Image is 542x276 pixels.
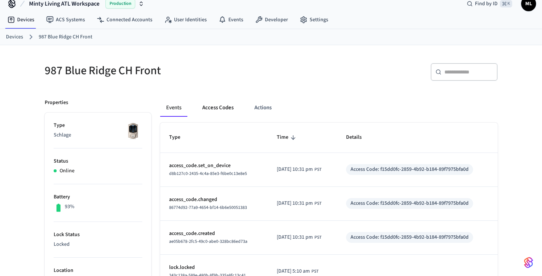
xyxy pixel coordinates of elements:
[311,268,318,275] span: PST
[314,200,321,207] span: PST
[1,13,40,26] a: Devices
[314,166,321,173] span: PST
[6,33,23,41] a: Devices
[351,200,469,207] div: Access Code: f15dd0fc-2859-4b92-b184-89f7975bfa0d
[124,122,142,140] img: Schlage Sense Smart Deadbolt with Camelot Trim, Front
[169,170,247,177] span: d8b127c0-2435-4c4a-85e3-f6be0c13e8e5
[169,230,259,238] p: access_code.created
[65,203,75,211] p: 93%
[277,166,313,173] span: [DATE] 10:31 pm
[294,13,334,26] a: Settings
[248,99,278,117] button: Actions
[54,231,142,239] p: Lock Status
[169,162,259,170] p: access_code.set_on_device
[169,264,259,272] p: lock.locked
[54,131,142,139] p: Schlage
[277,166,321,173] div: Asia/Manila
[213,13,249,26] a: Events
[249,13,294,26] a: Developer
[39,33,92,41] a: 987 Blue Ridge CH Front
[60,167,75,175] p: Online
[54,241,142,248] p: Locked
[277,132,298,143] span: Time
[524,257,533,269] img: SeamLogoGradient.69752ec5.svg
[277,267,318,275] div: Asia/Manila
[54,122,142,129] p: Type
[169,204,247,211] span: 86774d92-77a9-4654-bf14-6b6e50051383
[277,267,310,275] span: [DATE] 5:10 am
[160,99,187,117] button: Events
[314,234,321,241] span: PST
[54,267,142,275] p: Location
[54,193,142,201] p: Battery
[54,157,142,165] p: Status
[346,132,371,143] span: Details
[45,99,68,107] p: Properties
[45,63,267,78] h5: 987 Blue Ridge CH Front
[277,233,313,241] span: [DATE] 10:31 pm
[351,233,469,241] div: Access Code: f15dd0fc-2859-4b92-b184-89f7975bfa0d
[196,99,240,117] button: Access Codes
[91,13,158,26] a: Connected Accounts
[277,200,313,207] span: [DATE] 10:31 pm
[169,196,259,204] p: access_code.changed
[169,238,247,245] span: ae05b678-2fc5-49c0-abe0-328bc86ed73a
[277,233,321,241] div: Asia/Manila
[169,132,190,143] span: Type
[277,200,321,207] div: Asia/Manila
[160,99,498,117] div: ant example
[40,13,91,26] a: ACS Systems
[158,13,213,26] a: User Identities
[351,166,469,173] div: Access Code: f15dd0fc-2859-4b92-b184-89f7975bfa0d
